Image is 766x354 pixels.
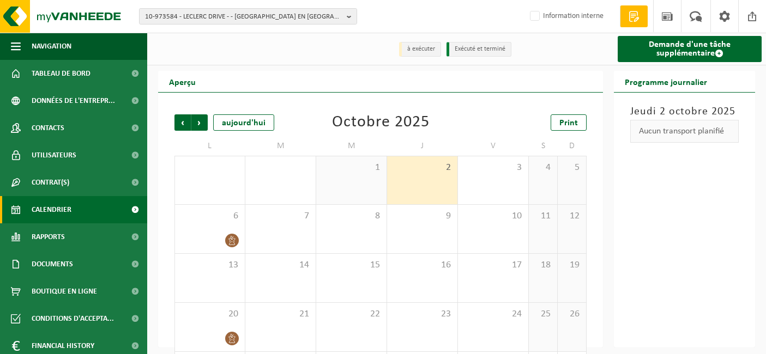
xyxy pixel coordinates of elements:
[32,305,114,332] span: Conditions d'accepta...
[145,9,342,25] span: 10-973584 - LECLERC DRIVE - - [GEOGRAPHIC_DATA] EN [GEOGRAPHIC_DATA]
[180,259,239,271] span: 13
[387,136,458,156] td: J
[251,259,310,271] span: 14
[32,87,115,114] span: Données de l'entrepr...
[180,210,239,222] span: 6
[447,42,511,57] li: Exécuté et terminé
[551,114,587,131] a: Print
[180,308,239,320] span: 20
[393,210,452,222] span: 9
[630,120,739,143] div: Aucun transport planifié
[32,114,64,142] span: Contacts
[534,259,552,271] span: 18
[618,36,762,62] a: Demande d'une tâche supplémentaire
[191,114,208,131] span: Suivant
[32,142,76,169] span: Utilisateurs
[463,308,523,320] span: 24
[251,308,310,320] span: 21
[32,33,71,60] span: Navigation
[332,114,430,131] div: Octobre 2025
[563,162,581,174] span: 5
[139,8,357,25] button: 10-973584 - LECLERC DRIVE - - [GEOGRAPHIC_DATA] EN [GEOGRAPHIC_DATA]
[32,278,97,305] span: Boutique en ligne
[458,136,529,156] td: V
[32,60,91,87] span: Tableau de bord
[534,308,552,320] span: 25
[393,162,452,174] span: 2
[463,162,523,174] span: 3
[559,119,578,127] span: Print
[534,162,552,174] span: 4
[534,210,552,222] span: 11
[393,259,452,271] span: 16
[322,162,381,174] span: 1
[322,259,381,271] span: 15
[563,308,581,320] span: 26
[558,136,587,156] td: D
[630,103,739,120] h3: Jeudi 2 octobre 2025
[322,308,381,320] span: 22
[393,308,452,320] span: 23
[529,136,558,156] td: S
[399,42,441,57] li: à exécuter
[251,210,310,222] span: 7
[32,169,69,196] span: Contrat(s)
[158,71,207,92] h2: Aperçu
[316,136,387,156] td: M
[174,114,191,131] span: Précédent
[563,259,581,271] span: 19
[32,251,73,278] span: Documents
[213,114,274,131] div: aujourd'hui
[32,223,65,251] span: Rapports
[614,71,718,92] h2: Programme journalier
[32,196,71,223] span: Calendrier
[245,136,316,156] td: M
[174,136,245,156] td: L
[322,210,381,222] span: 8
[463,210,523,222] span: 10
[463,259,523,271] span: 17
[563,210,581,222] span: 12
[528,8,604,25] label: Information interne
